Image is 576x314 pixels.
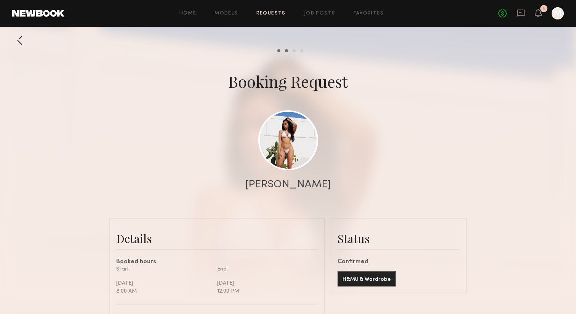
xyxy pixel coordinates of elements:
[179,11,197,16] a: Home
[217,265,312,273] div: End:
[543,7,545,11] div: 1
[217,279,312,287] div: [DATE]
[214,11,238,16] a: Models
[256,11,286,16] a: Requests
[217,287,312,295] div: 12:00 PM
[116,287,211,295] div: 8:00 AM
[116,231,318,246] div: Details
[354,11,384,16] a: Favorites
[228,71,348,92] div: Booking Request
[552,7,564,19] a: M
[245,179,331,190] div: [PERSON_NAME]
[116,279,211,287] div: [DATE]
[338,231,460,246] div: Status
[338,271,396,287] button: H&MU & Wardrobe
[338,259,460,265] div: Confirmed
[304,11,336,16] a: Job Posts
[116,265,211,273] div: Start:
[116,259,318,265] div: Booked hours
